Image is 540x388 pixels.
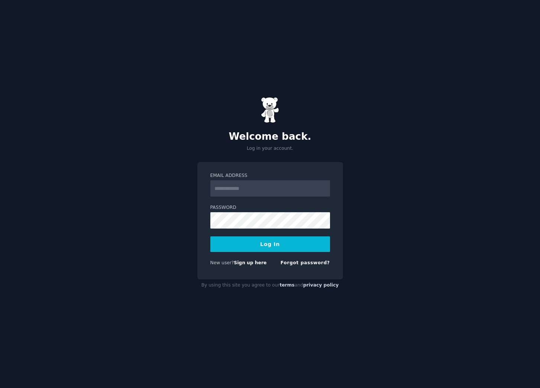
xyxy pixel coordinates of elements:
[210,236,330,252] button: Log In
[197,131,343,143] h2: Welcome back.
[281,260,330,265] a: Forgot password?
[210,260,234,265] span: New user?
[261,97,279,123] img: Gummy Bear
[210,172,330,179] label: Email Address
[234,260,266,265] a: Sign up here
[210,204,330,211] label: Password
[303,282,339,288] a: privacy policy
[197,279,343,291] div: By using this site you agree to our and
[279,282,294,288] a: terms
[197,145,343,152] p: Log in your account.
